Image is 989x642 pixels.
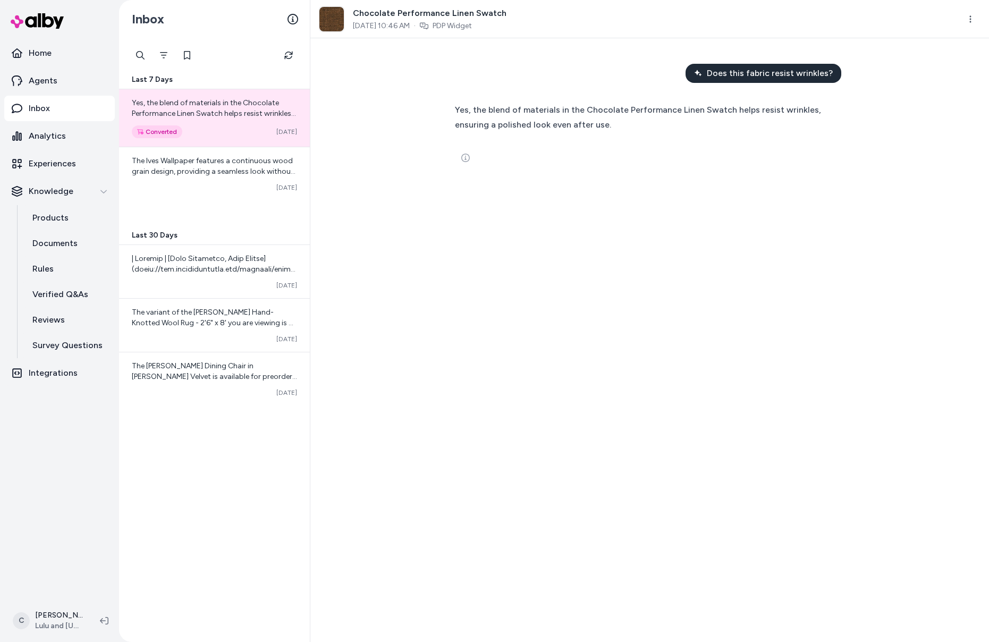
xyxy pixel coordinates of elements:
button: C[PERSON_NAME]Lulu and [US_STATE] [6,604,91,638]
a: The [PERSON_NAME] Dining Chair in [PERSON_NAME] Velvet is available for preorder with an estimate... [119,352,310,406]
button: See more [455,147,476,168]
a: Home [4,40,115,66]
span: Last 30 Days [132,230,177,241]
a: The Ives Wallpaper features a continuous wood grain design, providing a seamless look without a n... [119,147,310,200]
img: Chocolate_Performance_Linen_5e1cac0e-732f-49b0-8c8c-4aa06d9fc834.png [319,7,344,31]
span: The Ives Wallpaper features a continuous wood grain design, providing a seamless look without a n... [132,156,295,187]
button: Filter [153,45,174,66]
span: Lulu and [US_STATE] [35,621,83,631]
span: Last 7 Days [132,74,173,85]
p: Documents [32,237,78,250]
span: [DATE] [276,281,297,290]
a: Rules [22,256,115,282]
a: Agents [4,68,115,94]
a: Integrations [4,360,115,386]
p: [PERSON_NAME] [35,610,83,621]
p: Integrations [29,367,78,379]
a: PDP Widget [433,21,472,31]
span: [DATE] [276,128,297,136]
span: Does this fabric resist wrinkles? [707,67,833,80]
button: Knowledge [4,179,115,204]
a: Documents [22,231,115,256]
p: Inbox [29,102,50,115]
p: Rules [32,263,54,275]
p: Agents [29,74,57,87]
span: C [13,612,30,629]
a: Analytics [4,123,115,149]
span: [DATE] [276,388,297,397]
a: Yes, the blend of materials in the Chocolate Performance Linen Swatch helps resist wrinkles, ensu... [119,89,310,147]
span: Yes, the blend of materials in the Chocolate Performance Linen Swatch helps resist wrinkles, ensu... [132,98,296,129]
span: The [PERSON_NAME] Dining Chair in [PERSON_NAME] Velvet is available for preorder with an estimate... [132,361,297,424]
img: alby Logo [11,13,64,29]
p: Experiences [29,157,76,170]
a: Verified Q&As [22,282,115,307]
a: Products [22,205,115,231]
p: Home [29,47,52,60]
a: Reviews [22,307,115,333]
h2: Inbox [132,11,164,27]
a: The variant of the [PERSON_NAME] Hand-Knotted Wool Rug - 2'6" x 8' you are viewing is a preorder ... [119,298,310,352]
span: The variant of the [PERSON_NAME] Hand-Knotted Wool Rug - 2'6" x 8' you are viewing is a preorder ... [132,308,293,381]
p: Knowledge [29,185,73,198]
span: [DATE] [276,183,297,192]
div: Converted [132,125,182,138]
span: [DATE] [276,335,297,343]
a: Survey Questions [22,333,115,358]
a: Inbox [4,96,115,121]
p: Verified Q&As [32,288,88,301]
span: [DATE] 10:46 AM [353,21,410,31]
span: · [414,21,416,31]
span: Yes, the blend of materials in the Chocolate Performance Linen Swatch helps resist wrinkles, ensu... [455,105,821,130]
p: Analytics [29,130,66,142]
span: Chocolate Performance Linen Swatch [353,7,506,20]
p: Products [32,212,69,224]
a: | Loremip | [Dolo Sitametco, Adip Elitse](doeiu://tem.incididuntutla.etd/magnaali/enim-adminimve-... [119,245,310,298]
button: Refresh [278,45,299,66]
p: Survey Questions [32,339,103,352]
p: Reviews [32,314,65,326]
a: Experiences [4,151,115,176]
